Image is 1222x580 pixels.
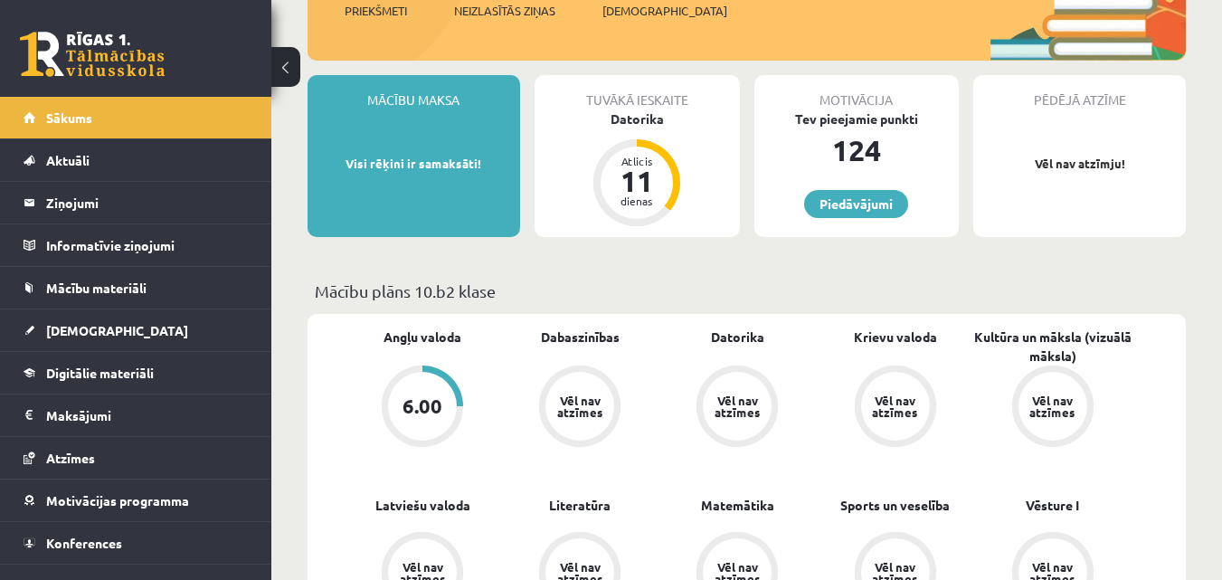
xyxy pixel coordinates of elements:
a: Datorika Atlicis 11 dienas [535,109,740,229]
p: Vēl nav atzīmju! [982,155,1177,173]
a: Vēsture I [1026,496,1079,515]
a: Sākums [24,97,249,138]
span: [DEMOGRAPHIC_DATA] [602,2,727,20]
div: dienas [610,195,664,206]
a: Angļu valoda [384,328,461,347]
a: 6.00 [344,366,501,451]
a: Latviešu valoda [375,496,470,515]
a: Sports un veselība [840,496,950,515]
div: Pēdējā atzīme [973,75,1186,109]
span: Motivācijas programma [46,492,189,509]
div: Datorika [535,109,740,128]
span: Neizlasītās ziņas [454,2,555,20]
a: Konferences [24,522,249,564]
legend: Ziņojumi [46,182,249,223]
div: Vēl nav atzīmes [712,395,763,418]
a: Atzīmes [24,437,249,479]
a: Kultūra un māksla (vizuālā māksla) [974,328,1132,366]
span: Sākums [46,109,92,126]
a: Krievu valoda [854,328,937,347]
a: Maksājumi [24,395,249,436]
div: Vēl nav atzīmes [554,395,605,418]
span: Priekšmeti [345,2,407,20]
div: Vēl nav atzīmes [870,395,921,418]
p: Visi rēķini ir samaksāti! [317,155,511,173]
div: 124 [754,128,960,172]
legend: Informatīvie ziņojumi [46,224,249,266]
span: Mācību materiāli [46,280,147,296]
a: Matemātika [701,496,774,515]
a: Ziņojumi [24,182,249,223]
a: Literatūra [549,496,611,515]
p: Mācību plāns 10.b2 klase [315,279,1179,303]
a: Dabaszinības [541,328,620,347]
div: 6.00 [403,396,442,416]
div: Tev pieejamie punkti [754,109,960,128]
a: Piedāvājumi [804,190,908,218]
a: Informatīvie ziņojumi [24,224,249,266]
span: Konferences [46,535,122,551]
div: 11 [610,166,664,195]
div: Tuvākā ieskaite [535,75,740,109]
a: Digitālie materiāli [24,352,249,394]
a: [DEMOGRAPHIC_DATA] [24,309,249,351]
div: Motivācija [754,75,960,109]
div: Atlicis [610,156,664,166]
a: Vēl nav atzīmes [658,366,816,451]
div: Vēl nav atzīmes [1028,395,1078,418]
span: [DEMOGRAPHIC_DATA] [46,322,188,338]
a: Mācību materiāli [24,267,249,309]
a: Vēl nav atzīmes [501,366,658,451]
span: Digitālie materiāli [46,365,154,381]
a: Aktuāli [24,139,249,181]
a: Vēl nav atzīmes [817,366,974,451]
a: Datorika [711,328,764,347]
legend: Maksājumi [46,395,249,436]
span: Atzīmes [46,450,95,466]
a: Motivācijas programma [24,480,249,521]
span: Aktuāli [46,152,90,168]
a: Rīgas 1. Tālmācības vidusskola [20,32,165,77]
div: Mācību maksa [308,75,520,109]
a: Vēl nav atzīmes [974,366,1132,451]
